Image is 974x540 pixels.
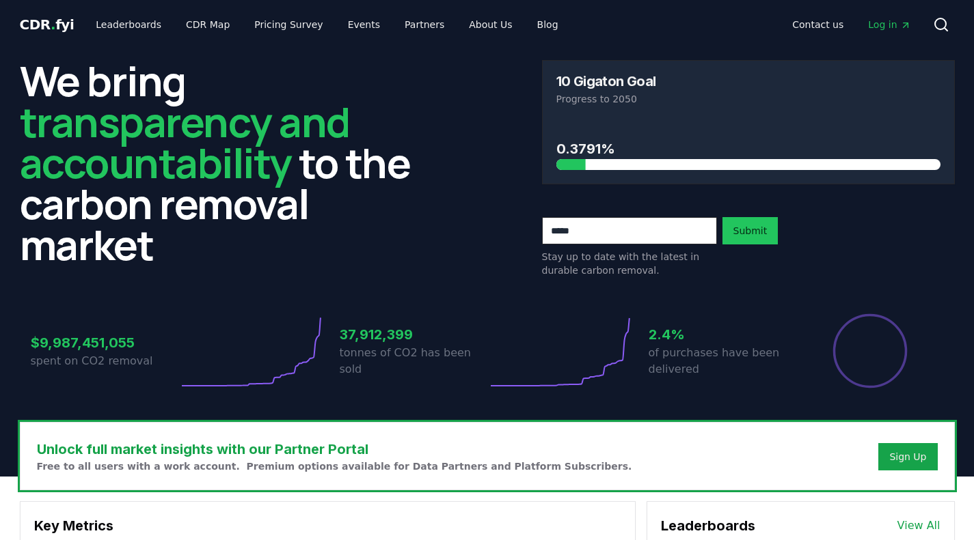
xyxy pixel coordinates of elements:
span: transparency and accountability [20,94,350,190]
a: Contact us [781,12,854,37]
nav: Main [85,12,569,37]
h3: 2.4% [649,324,796,345]
a: About Us [458,12,523,37]
h3: Key Metrics [34,515,621,536]
h3: Unlock full market insights with our Partner Portal [37,439,632,459]
span: . [51,16,55,33]
span: CDR fyi [20,16,75,33]
h3: 10 Gigaton Goal [556,74,656,88]
p: tonnes of CO2 has been sold [340,345,487,378]
a: Leaderboards [85,12,172,37]
div: Percentage of sales delivered [832,313,908,389]
p: Stay up to date with the latest in durable carbon removal. [542,250,717,277]
nav: Main [781,12,921,37]
a: Pricing Survey [243,12,334,37]
a: Sign Up [889,450,926,464]
h3: 0.3791% [556,139,941,159]
p: of purchases have been delivered [649,345,796,378]
a: Blog [526,12,569,37]
h3: $9,987,451,055 [31,332,178,353]
a: CDR Map [175,12,241,37]
a: Log in [857,12,921,37]
p: spent on CO2 removal [31,353,178,369]
a: View All [897,517,941,534]
span: Log in [868,18,910,31]
a: CDR.fyi [20,15,75,34]
button: Submit [722,217,779,244]
h3: Leaderboards [661,515,755,536]
p: Progress to 2050 [556,92,941,106]
a: Events [337,12,391,37]
p: Free to all users with a work account. Premium options available for Data Partners and Platform S... [37,459,632,473]
a: Partners [394,12,455,37]
h2: We bring to the carbon removal market [20,60,433,265]
button: Sign Up [878,443,937,470]
h3: 37,912,399 [340,324,487,345]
